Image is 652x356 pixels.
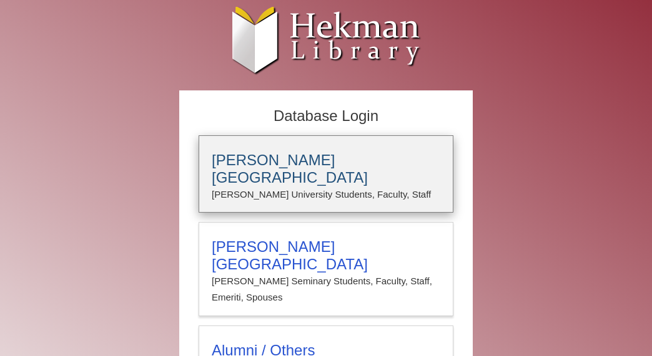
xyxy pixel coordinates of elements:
h3: [PERSON_NAME][GEOGRAPHIC_DATA] [212,152,440,186]
p: [PERSON_NAME] University Students, Faculty, Staff [212,186,440,203]
a: [PERSON_NAME][GEOGRAPHIC_DATA][PERSON_NAME] Seminary Students, Faculty, Staff, Emeriti, Spouses [199,222,453,316]
p: [PERSON_NAME] Seminary Students, Faculty, Staff, Emeriti, Spouses [212,273,440,306]
h2: Database Login [192,103,460,129]
a: [PERSON_NAME][GEOGRAPHIC_DATA][PERSON_NAME] University Students, Faculty, Staff [199,135,453,213]
h3: [PERSON_NAME][GEOGRAPHIC_DATA] [212,238,440,273]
